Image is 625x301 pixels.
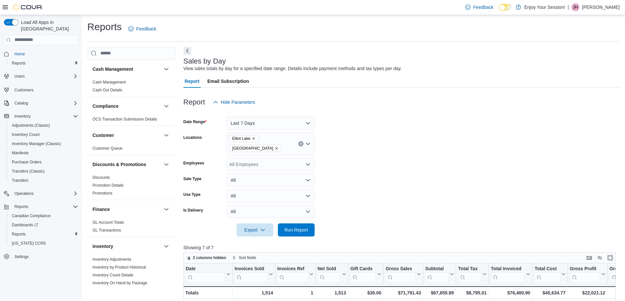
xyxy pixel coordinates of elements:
[87,115,176,126] div: Compliance
[7,130,81,139] button: Inventory Count
[491,266,525,283] div: Total Invoiced
[93,146,122,151] a: Customer Queue
[570,266,600,283] div: Gross Profit
[9,239,78,247] span: Washington CCRS
[570,289,605,297] div: $22,021.12
[12,160,42,165] span: Purchase Orders
[184,254,229,262] button: 2 columns hidden
[572,3,579,11] div: Jason Hamilton
[7,158,81,167] button: Purchase Orders
[185,75,199,88] span: Report
[9,177,78,184] span: Transfers
[12,99,78,107] span: Catalog
[277,289,313,297] div: 1
[534,266,560,272] div: Total Cost
[12,241,46,246] span: [US_STATE] CCRS
[12,150,29,156] span: Manifests
[463,1,496,14] a: Feedback
[87,218,176,237] div: Finance
[93,281,147,285] a: Inventory On Hand by Package
[9,140,64,148] a: Inventory Manager (Classic)
[7,139,81,148] button: Inventory Manager (Classic)
[18,19,78,32] span: Load All Apps in [GEOGRAPHIC_DATA]
[570,266,605,283] button: Gross Profit
[162,65,170,73] button: Cash Management
[7,239,81,248] button: [US_STATE] CCRS
[458,289,487,297] div: $8,795.01
[7,167,81,176] button: Transfers (Classic)
[491,266,525,272] div: Total Invoiced
[385,289,421,297] div: $71,791.43
[385,266,421,283] button: Gross Sales
[13,4,43,10] img: Cova
[277,266,308,283] div: Invoices Ref
[12,132,40,137] span: Inventory Count
[93,183,124,188] a: Promotion Details
[350,289,381,297] div: $30.00
[1,189,81,198] button: Operations
[12,72,78,80] span: Users
[9,149,78,157] span: Manifests
[235,266,268,272] div: Invoices Sold
[185,289,230,297] div: Totals
[12,61,26,66] span: Reports
[9,149,31,157] a: Manifests
[12,50,78,58] span: Home
[183,119,207,124] label: Date Range
[162,160,170,168] button: Discounts & Promotions
[12,112,33,120] button: Inventory
[585,254,593,262] button: Keyboard shortcuts
[93,257,131,262] a: Inventory Adjustments
[534,289,565,297] div: $45,634.77
[305,141,311,146] button: Open list of options
[275,146,279,150] button: Remove Wasaga Beach from selection in this group
[87,20,122,33] h1: Reports
[7,211,81,220] button: Canadian Compliance
[7,230,81,239] button: Reports
[1,112,81,121] button: Inventory
[9,59,28,67] a: Reports
[93,66,161,72] button: Cash Management
[9,131,78,139] span: Inventory Count
[7,176,81,185] button: Transfers
[458,266,481,272] div: Total Tax
[14,74,25,79] span: Users
[9,221,41,229] a: Dashboards
[186,266,225,283] div: Date
[183,98,205,106] h3: Report
[240,223,269,236] span: Export
[93,273,134,278] span: Inventory Count Details
[1,252,81,261] button: Settings
[221,99,255,105] span: Hide Parameters
[350,266,376,272] div: Gift Cards
[12,123,50,128] span: Adjustments (Classic)
[230,254,259,262] button: Sort fields
[93,80,126,85] a: Cash Management
[317,266,346,283] button: Net Sold
[12,178,28,183] span: Transfers
[126,22,159,35] a: Feedback
[1,49,81,59] button: Home
[12,222,38,228] span: Dashboards
[582,3,620,11] p: [PERSON_NAME]
[93,117,157,122] a: OCS Transaction Submission Details
[1,85,81,94] button: Customers
[12,112,78,120] span: Inventory
[7,220,81,230] a: Dashboards
[9,131,42,139] a: Inventory Count
[162,242,170,250] button: Inventory
[93,243,161,250] button: Inventory
[570,266,600,272] div: Gross Profit
[9,140,78,148] span: Inventory Manager (Classic)
[235,266,273,283] button: Invoices Sold
[317,266,341,272] div: Net Sold
[229,145,281,152] span: Wasaga Beach
[12,190,36,198] button: Operations
[596,254,604,262] button: Display options
[93,175,110,180] a: Discounts
[9,177,31,184] a: Transfers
